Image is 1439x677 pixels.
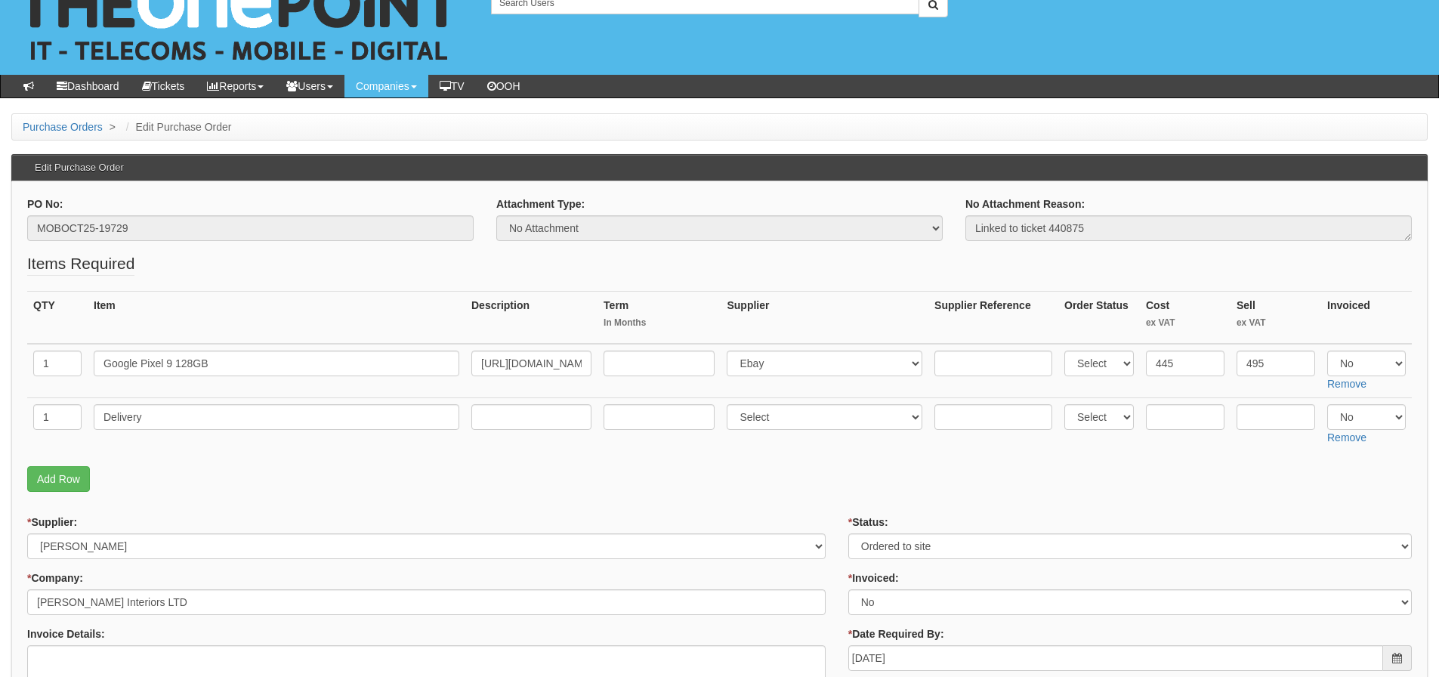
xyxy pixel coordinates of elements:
a: TV [428,75,476,97]
label: No Attachment Reason: [965,196,1085,212]
a: Reports [196,75,275,97]
a: Remove [1327,431,1366,444]
a: Add Row [27,466,90,492]
th: Cost [1140,291,1231,344]
th: QTY [27,291,88,344]
label: Invoice Details: [27,626,105,641]
a: OOH [476,75,532,97]
th: Sell [1231,291,1321,344]
th: Supplier [721,291,928,344]
a: Users [275,75,344,97]
small: In Months [604,317,715,329]
a: Remove [1327,378,1366,390]
label: Company: [27,570,83,586]
label: PO No: [27,196,63,212]
a: Companies [344,75,428,97]
th: Order Status [1058,291,1140,344]
textarea: Linked to ticket 440875 [965,215,1412,241]
label: Supplier: [27,515,77,530]
label: Status: [848,515,888,530]
th: Supplier Reference [928,291,1058,344]
label: Invoiced: [848,570,899,586]
th: Description [465,291,598,344]
a: Tickets [131,75,196,97]
legend: Items Required [27,252,134,276]
th: Item [88,291,465,344]
li: Edit Purchase Order [122,119,232,134]
span: > [106,121,119,133]
h3: Edit Purchase Order [27,155,131,181]
th: Term [598,291,721,344]
a: Purchase Orders [23,121,103,133]
small: ex VAT [1237,317,1315,329]
small: ex VAT [1146,317,1224,329]
th: Invoiced [1321,291,1412,344]
label: Attachment Type: [496,196,585,212]
label: Date Required By: [848,626,944,641]
a: Dashboard [45,75,131,97]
